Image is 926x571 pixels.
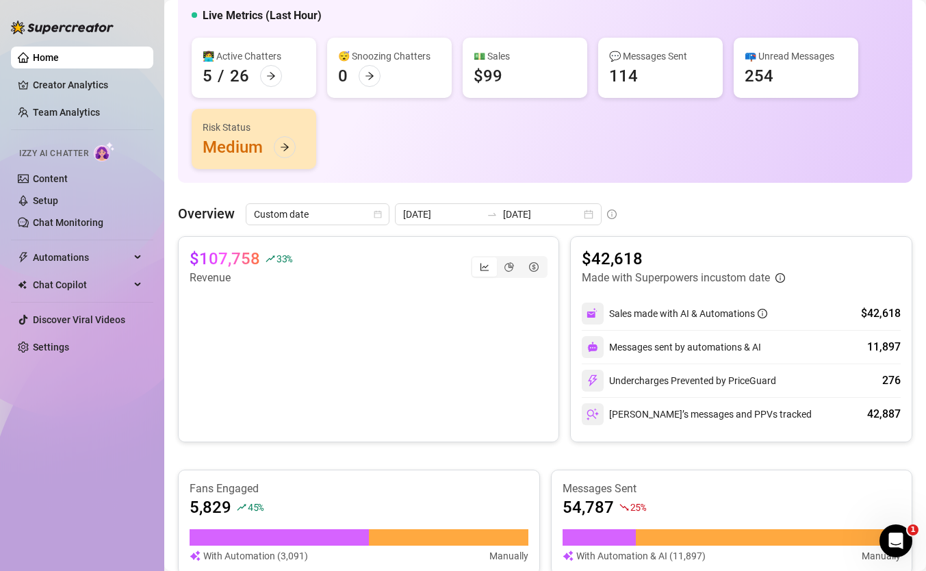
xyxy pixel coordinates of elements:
[908,524,918,535] span: 1
[563,481,901,496] article: Messages Sent
[862,548,901,563] article: Manually
[338,65,348,87] div: 0
[775,273,785,283] span: info-circle
[230,65,249,87] div: 26
[33,314,125,325] a: Discover Viral Videos
[745,65,773,87] div: 254
[266,71,276,81] span: arrow-right
[504,262,514,272] span: pie-chart
[254,204,381,225] span: Custom date
[480,262,489,272] span: line-chart
[607,210,617,219] span: info-circle
[587,408,599,420] img: svg%3e
[563,496,614,518] article: 54,787
[758,309,767,318] span: info-circle
[203,548,308,563] article: With Automation (3,091)
[867,406,901,422] div: 42,887
[474,49,576,64] div: 💵 Sales
[503,207,581,222] input: End date
[582,370,776,392] div: Undercharges Prevented by PriceGuard
[587,342,598,353] img: svg%3e
[280,142,290,152] span: arrow-right
[18,280,27,290] img: Chat Copilot
[867,339,901,355] div: 11,897
[33,274,130,296] span: Chat Copilot
[190,248,260,270] article: $107,758
[582,336,761,358] div: Messages sent by automations & AI
[487,209,498,220] span: to
[33,107,100,118] a: Team Analytics
[609,65,638,87] div: 114
[18,252,29,263] span: thunderbolt
[33,217,103,228] a: Chat Monitoring
[33,342,69,353] a: Settings
[879,524,912,557] iframe: Intercom live chat
[630,500,646,513] span: 25 %
[619,503,629,512] span: fall
[576,548,706,563] article: With Automation & AI (11,897)
[529,262,539,272] span: dollar-circle
[33,195,58,206] a: Setup
[882,372,901,389] div: 276
[33,74,142,96] a: Creator Analytics
[474,65,502,87] div: $99
[582,270,770,286] article: Made with Superpowers in custom date
[489,548,528,563] article: Manually
[190,548,201,563] img: svg%3e
[374,210,382,218] span: calendar
[203,120,305,135] div: Risk Status
[11,21,114,34] img: logo-BBDzfeDw.svg
[582,248,785,270] article: $42,618
[582,403,812,425] div: [PERSON_NAME]’s messages and PPVs tracked
[587,307,599,320] img: svg%3e
[563,548,574,563] img: svg%3e
[203,8,322,24] h5: Live Metrics (Last Hour)
[178,203,235,224] article: Overview
[203,65,212,87] div: 5
[203,49,305,64] div: 👩‍💻 Active Chatters
[276,252,292,265] span: 33 %
[190,270,292,286] article: Revenue
[365,71,374,81] span: arrow-right
[403,207,481,222] input: Start date
[609,49,712,64] div: 💬 Messages Sent
[33,52,59,63] a: Home
[248,500,263,513] span: 45 %
[471,256,548,278] div: segmented control
[190,496,231,518] article: 5,829
[237,503,246,512] span: rise
[609,306,767,321] div: Sales made with AI & Automations
[266,254,275,264] span: rise
[861,305,901,322] div: $42,618
[19,147,88,160] span: Izzy AI Chatter
[33,173,68,184] a: Content
[190,481,528,496] article: Fans Engaged
[587,375,599,387] img: svg%3e
[338,49,441,64] div: 😴 Snoozing Chatters
[33,246,130,268] span: Automations
[94,142,115,162] img: AI Chatter
[487,209,498,220] span: swap-right
[745,49,847,64] div: 📪 Unread Messages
